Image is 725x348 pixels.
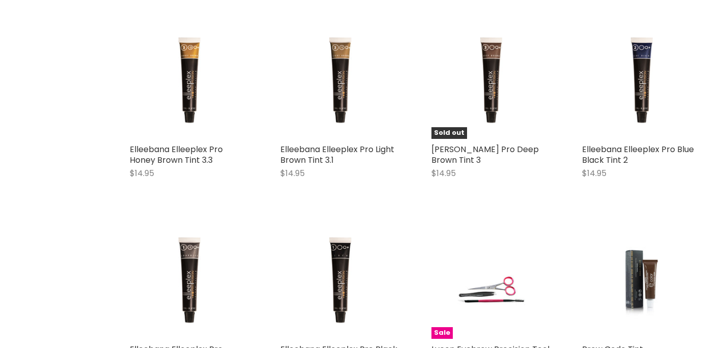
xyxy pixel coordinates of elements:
[280,143,394,166] a: Elleebana Elleeplex Pro Light Brown Tint 3.1
[602,219,682,339] img: Brow Code Tint
[130,219,250,339] img: Elleebana Elleeplex Pro Graphite Tint 1.1
[431,18,552,138] img: Elleebana Elleeplex Pro Deep Brown Tint 3
[431,143,539,166] a: [PERSON_NAME] Pro Deep Brown Tint 3
[582,219,702,339] a: Brow Code Tint
[280,18,400,138] img: Elleebana Elleeplex Pro Light Brown Tint 3.1
[431,167,456,179] span: $14.95
[582,18,702,138] img: Elleebana Elleeplex Pro Blue Black Tint 2
[130,167,154,179] span: $14.95
[582,167,606,179] span: $14.95
[582,143,694,166] a: Elleebana Elleeplex Pro Blue Black Tint 2
[431,127,467,139] span: Sold out
[130,143,223,166] a: Elleebana Elleeplex Pro Honey Brown Tint 3.3
[431,327,453,339] span: Sale
[674,300,715,338] iframe: Gorgias live chat messenger
[431,219,552,339] img: Lycon Eyebrow Precision Tool Kit
[431,18,552,138] a: Elleebana Elleeplex Pro Deep Brown Tint 3Sold out
[280,219,400,339] img: Elleebana Elleeplex Pro Black Tint 1
[431,219,552,339] a: Lycon Eyebrow Precision Tool KitSale
[130,18,250,138] img: Elleebana Elleeplex Pro Honey Brown Tint 3.3
[280,167,305,179] span: $14.95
